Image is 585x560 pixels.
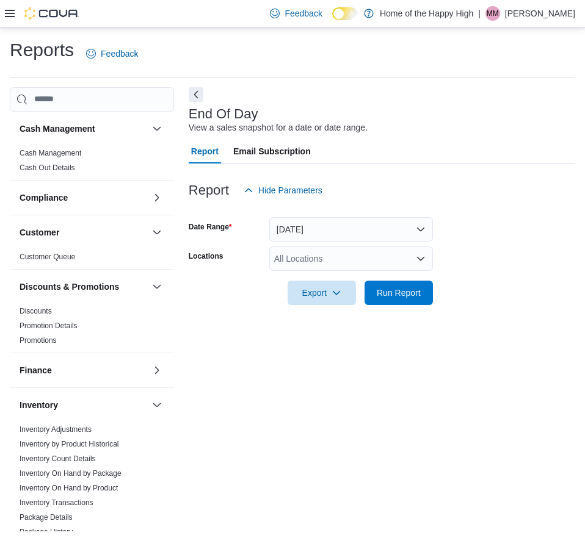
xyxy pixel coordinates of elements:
[265,1,327,26] a: Feedback
[20,321,78,331] span: Promotion Details
[20,307,52,315] a: Discounts
[485,6,500,21] div: Matthew Masnyk
[20,281,119,293] h3: Discounts & Promotions
[380,6,473,21] p: Home of the Happy High
[150,121,164,136] button: Cash Management
[20,513,73,522] a: Package Details
[24,7,79,20] img: Cova
[377,287,421,299] span: Run Report
[20,399,147,411] button: Inventory
[189,121,368,134] div: View a sales snapshot for a date or date range.
[20,440,119,448] a: Inventory by Product Historical
[20,306,52,316] span: Discounts
[150,398,164,412] button: Inventory
[20,253,75,261] a: Customer Queue
[20,336,57,345] a: Promotions
[20,321,78,330] a: Promotion Details
[10,146,174,180] div: Cash Management
[189,107,258,121] h3: End Of Day
[189,222,232,232] label: Date Range
[10,38,74,62] h1: Reports
[20,425,92,434] a: Inventory Adjustments
[269,217,433,242] button: [DATE]
[20,148,81,158] span: Cash Management
[20,163,75,172] a: Cash Out Details
[20,498,93,507] a: Inventory Transactions
[20,123,147,135] button: Cash Management
[365,281,433,305] button: Run Report
[81,41,143,66] a: Feedback
[20,163,75,173] span: Cash Out Details
[332,7,358,20] input: Dark Mode
[295,281,349,305] span: Export
[150,279,164,294] button: Discounts & Promotions
[20,399,58,411] h3: Inventory
[191,139,219,163] span: Report
[10,249,174,269] div: Customer
[20,226,59,239] h3: Customer
[20,149,81,157] a: Cash Management
[20,364,147,376] button: Finance
[20,192,68,204] h3: Compliance
[288,281,356,305] button: Export
[189,183,229,198] h3: Report
[20,123,95,135] h3: Cash Management
[150,225,164,240] button: Customer
[20,527,73,537] span: Package History
[20,439,119,449] span: Inventory by Product Historical
[20,454,96,464] span: Inventory Count Details
[189,87,203,102] button: Next
[239,178,327,203] button: Hide Parameters
[332,20,333,21] span: Dark Mode
[101,48,138,60] span: Feedback
[20,192,147,204] button: Compliance
[20,252,75,262] span: Customer Queue
[20,454,96,463] a: Inventory Count Details
[20,528,73,536] a: Package History
[20,226,147,239] button: Customer
[258,184,322,196] span: Hide Parameters
[20,483,118,493] span: Inventory On Hand by Product
[20,281,147,293] button: Discounts & Promotions
[20,469,122,478] a: Inventory On Hand by Package
[233,139,311,163] span: Email Subscription
[478,6,481,21] p: |
[150,190,164,205] button: Compliance
[416,254,426,264] button: Open list of options
[20,364,52,376] h3: Finance
[20,484,118,492] a: Inventory On Hand by Product
[150,363,164,378] button: Finance
[10,304,174,353] div: Discounts & Promotions
[505,6,575,21] p: [PERSON_NAME]
[285,7,322,20] span: Feedback
[20,498,93,508] span: Inventory Transactions
[189,251,223,261] label: Locations
[487,6,499,21] span: MM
